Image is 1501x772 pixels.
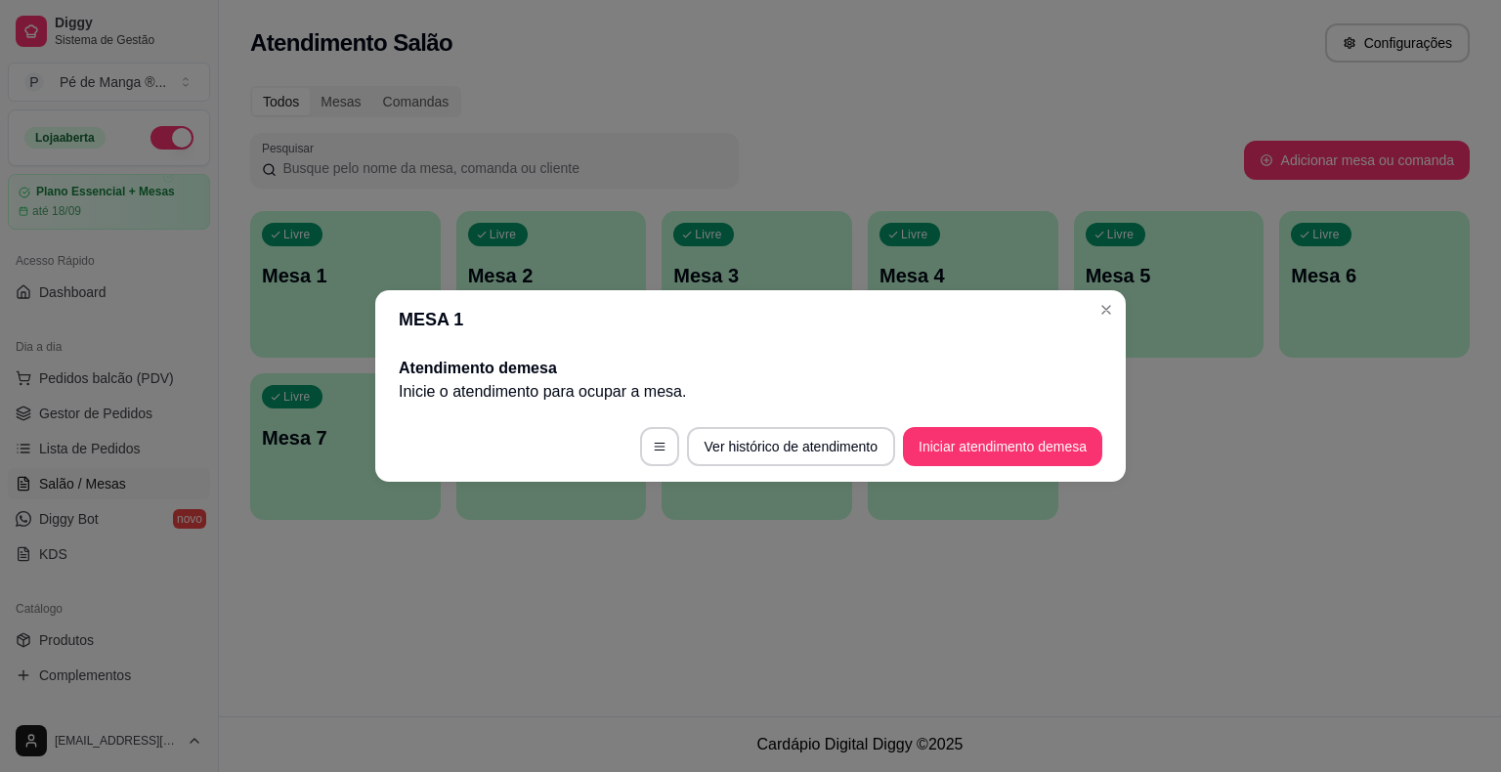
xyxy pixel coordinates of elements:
[687,427,895,466] button: Ver histórico de atendimento
[399,380,1102,404] p: Inicie o atendimento para ocupar a mesa .
[399,357,1102,380] h2: Atendimento de mesa
[375,290,1126,349] header: MESA 1
[1091,294,1122,325] button: Close
[903,427,1102,466] button: Iniciar atendimento demesa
